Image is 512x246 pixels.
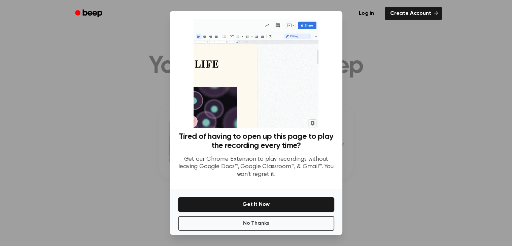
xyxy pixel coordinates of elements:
[178,216,334,231] button: No Thanks
[70,7,108,20] a: Beep
[178,156,334,179] p: Get our Chrome Extension to play recordings without leaving Google Docs™, Google Classroom™, & Gm...
[178,132,334,150] h3: Tired of having to open up this page to play the recording every time?
[352,6,381,21] a: Log in
[194,19,318,128] img: Beep extension in action
[178,197,334,212] button: Get It Now
[385,7,442,20] a: Create Account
